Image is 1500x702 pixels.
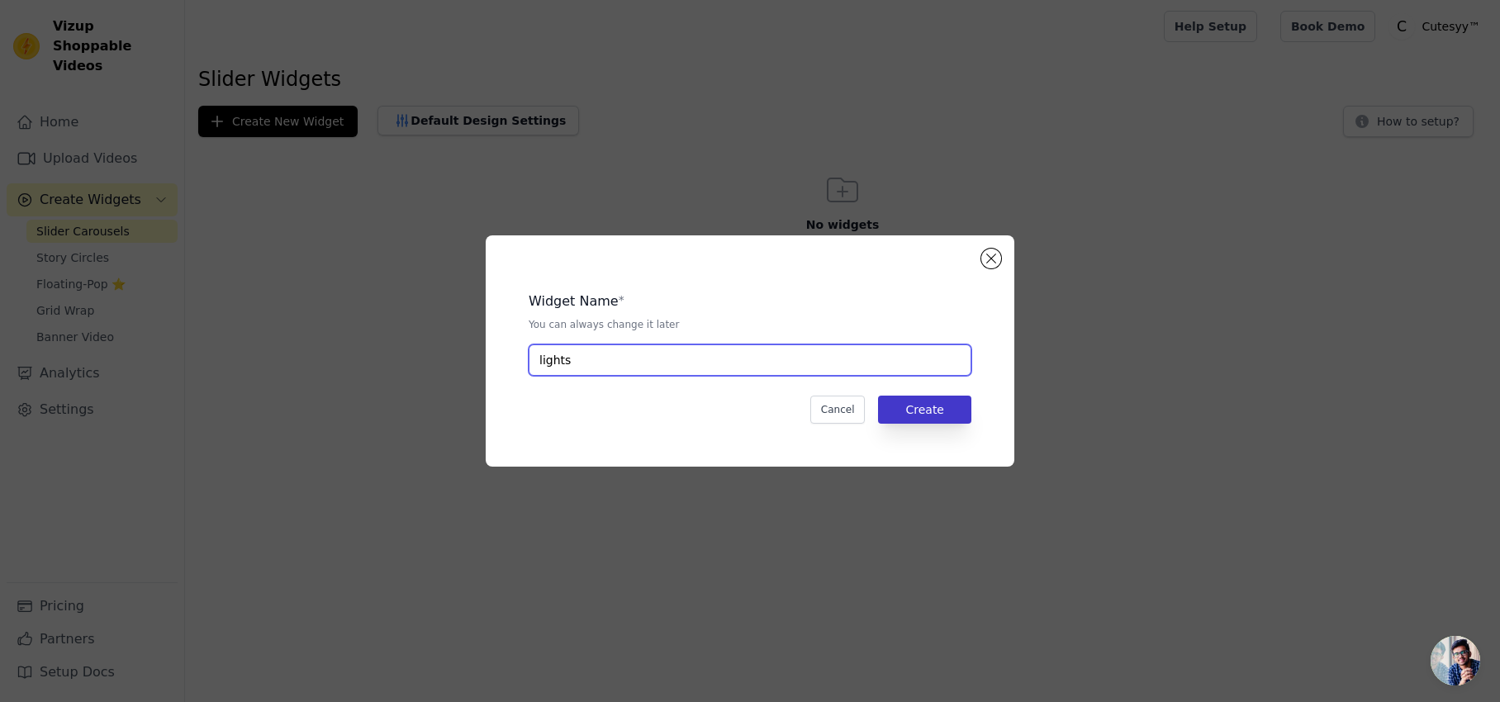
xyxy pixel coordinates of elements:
legend: Widget Name [529,292,619,311]
div: Open chat [1431,636,1480,685]
button: Create [878,396,971,424]
p: You can always change it later [529,318,971,331]
button: Cancel [810,396,866,424]
button: Close modal [981,249,1001,268]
